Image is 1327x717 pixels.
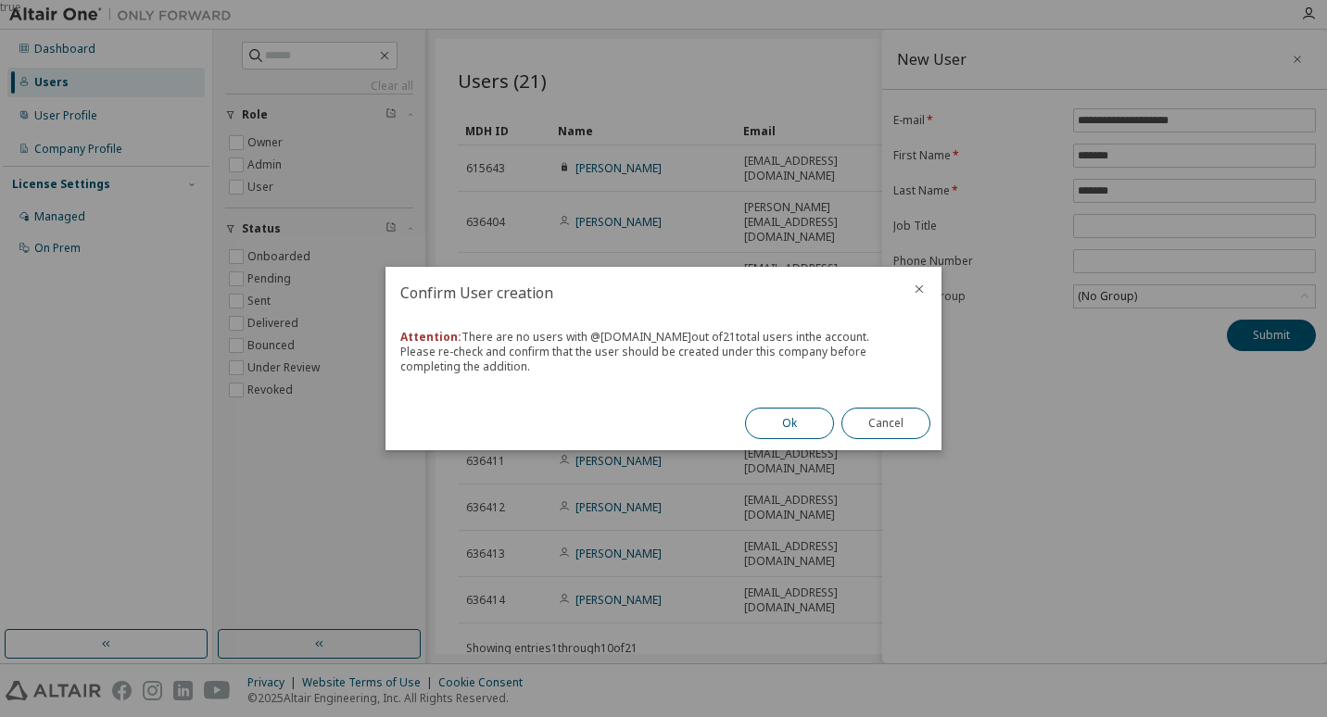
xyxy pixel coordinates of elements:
[745,408,834,439] button: Ok
[400,329,461,345] b: Attention:
[400,330,927,374] div: There are no users with @ [DOMAIN_NAME] out of 21 total users in the account . Please re-check an...
[841,408,930,439] button: Cancel
[912,282,927,296] button: close
[385,267,897,319] h2: Confirm User creation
